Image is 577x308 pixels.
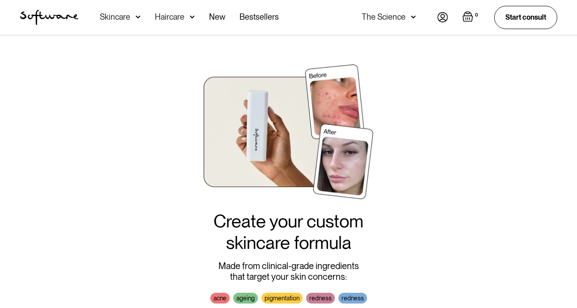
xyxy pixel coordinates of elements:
div: Made from clinical-grade ingredients that target your skin concerns: [218,261,359,282]
div: Haircare [155,13,184,21]
a: Start consult [494,6,557,29]
h1: Create your custom skincare formula [204,210,374,253]
div: ageing [233,293,258,304]
div: redness [306,293,335,304]
div: The Science [362,13,406,21]
a: Open empty cart [462,11,480,24]
img: software before and after results [204,64,374,200]
div: 0 [473,11,480,19]
div: redness [338,293,367,304]
div: pigmentation [261,293,303,304]
div: acne [210,293,230,304]
div: Skincare [100,13,130,21]
img: Software Logo [20,10,78,25]
img: arrow down [190,13,195,21]
img: arrow down [136,13,141,21]
img: arrow down [411,13,416,21]
a: home [20,10,78,25]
